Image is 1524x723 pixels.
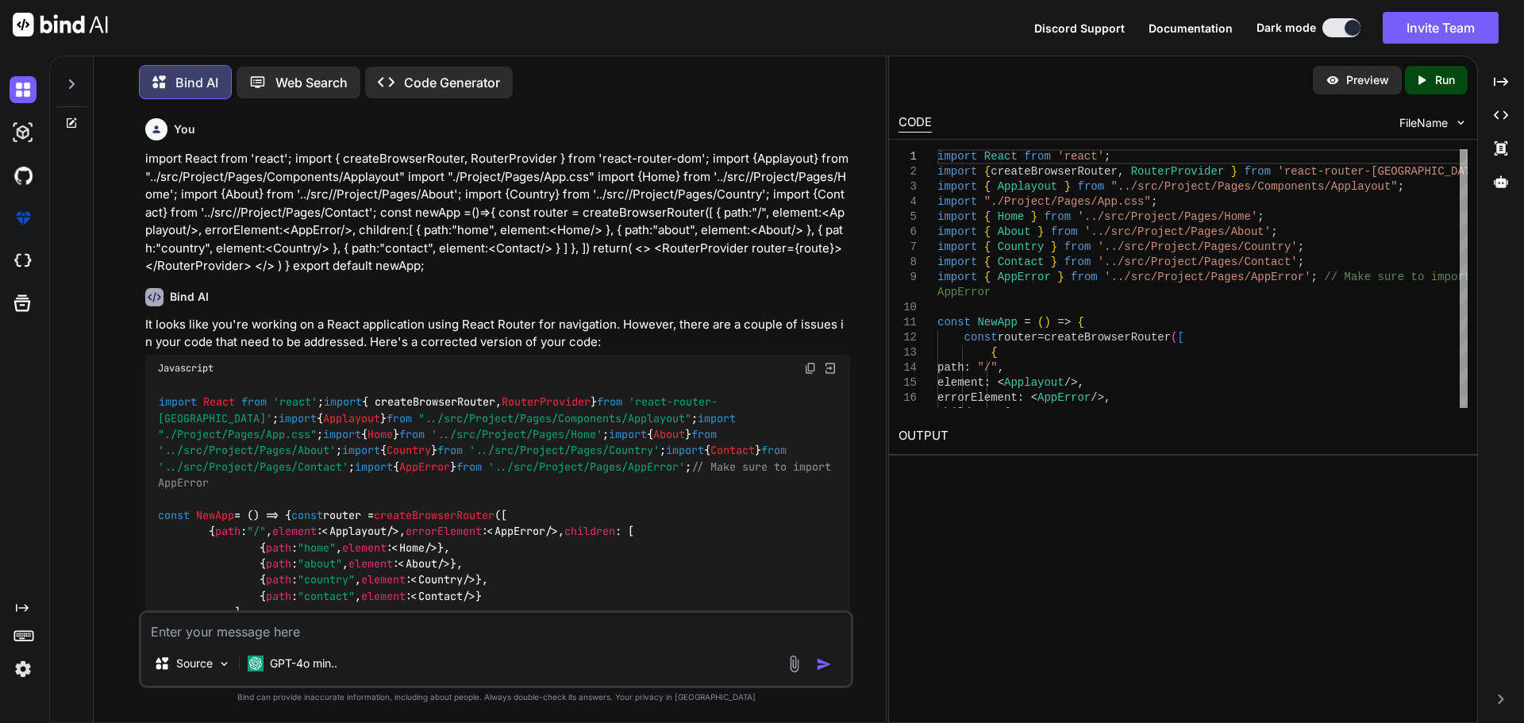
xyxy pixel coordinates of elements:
span: About [406,556,437,571]
span: Applayout [323,411,380,425]
p: Bind can provide inaccurate information, including about people. Always double-check its answers.... [139,691,853,703]
span: from [387,411,412,425]
span: createBrowserRouter [374,508,495,522]
span: '../src/Project/Pages/Contact' [1097,256,1297,268]
div: 15 [899,375,917,390]
span: import [937,165,977,178]
div: 12 [899,330,917,345]
img: preview [1326,73,1340,87]
span: "./Project/Pages/App.css" [983,195,1150,208]
div: 14 [899,360,917,375]
span: import [609,427,647,441]
span: < /> [412,589,475,603]
span: : [1017,391,1023,404]
span: import [324,395,362,410]
span: import [698,411,736,425]
img: chevron down [1454,116,1468,129]
span: createBrowserRouter [991,165,1118,178]
img: darkChat [10,76,37,103]
span: router [997,331,1037,344]
span: { [983,256,990,268]
span: ; [1297,256,1303,268]
span: } [1230,165,1237,178]
span: from [437,444,463,458]
span: 'react-router-[GEOGRAPHIC_DATA]' [1277,165,1491,178]
button: Documentation [1149,20,1233,37]
span: ; [1257,210,1264,223]
img: premium [10,205,37,232]
div: 2 [899,164,917,179]
span: Documentation [1149,21,1233,35]
span: import [937,210,977,223]
button: Invite Team [1383,12,1499,44]
span: Applayout [329,525,387,539]
span: "country" [298,573,355,587]
span: Discord Support [1034,21,1125,35]
span: const [937,316,971,329]
span: element [272,525,317,539]
span: from [456,460,482,474]
span: Country [387,444,431,458]
span: About [653,427,685,441]
div: CODE [899,113,932,133]
span: '../src/Project/Pages/Country' [469,444,660,458]
span: "contact" [298,589,355,603]
span: // Make sure to import [1324,271,1471,283]
code: ; { createBrowserRouter, } ; { } ; ; { } ; { } ; { } ; { } ; { } ; = ( ) => { router = ([ { : , :... [158,394,837,669]
div: 8 [899,255,917,270]
span: from [1024,150,1051,163]
span: React [983,150,1017,163]
span: from [597,395,622,410]
span: Applayout [997,180,1057,193]
div: 13 [899,345,917,360]
span: : [964,361,970,374]
span: ; [1397,180,1403,193]
span: } [1051,240,1057,253]
img: attachment [785,655,803,673]
img: githubDark [10,162,37,189]
span: { [983,180,990,193]
span: 'react' [273,395,317,410]
span: [ [1004,406,1010,419]
span: Contact [418,589,463,603]
span: Applayout [1004,376,1064,389]
span: import [937,195,977,208]
span: 'react-router-[GEOGRAPHIC_DATA]' [158,395,718,425]
img: Pick Models [217,657,231,671]
span: from [1071,271,1098,283]
span: /> [1091,391,1104,404]
span: FileName [1399,115,1448,131]
span: { [983,271,990,283]
span: < [997,376,1003,389]
span: children [564,525,615,539]
span: < [1030,391,1037,404]
span: RouterProvider [502,395,591,410]
span: from [1044,210,1071,223]
img: copy [804,362,817,375]
span: errorElement [937,391,1018,404]
span: RouterProvider [1130,165,1224,178]
span: '../src/Project/Pages/AppError' [488,460,685,474]
div: 3 [899,179,917,194]
span: from [691,427,717,441]
span: 'react' [1057,150,1104,163]
div: 10 [899,300,917,315]
span: ( [1037,316,1044,329]
span: ; [1151,195,1157,208]
span: < /> [412,573,475,587]
p: GPT-4o min.. [270,656,337,671]
span: AppError [1037,391,1091,404]
span: } [1030,210,1037,223]
button: Discord Support [1034,20,1125,37]
span: } [1051,256,1057,268]
span: ; [1104,150,1110,163]
span: import [159,395,197,410]
span: < /> [399,556,450,571]
span: < /> [323,525,399,539]
span: , [997,361,1003,374]
span: Country [418,573,463,587]
span: : [983,376,990,389]
span: { [991,346,997,359]
img: icon [816,656,832,672]
p: Web Search [275,73,348,92]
